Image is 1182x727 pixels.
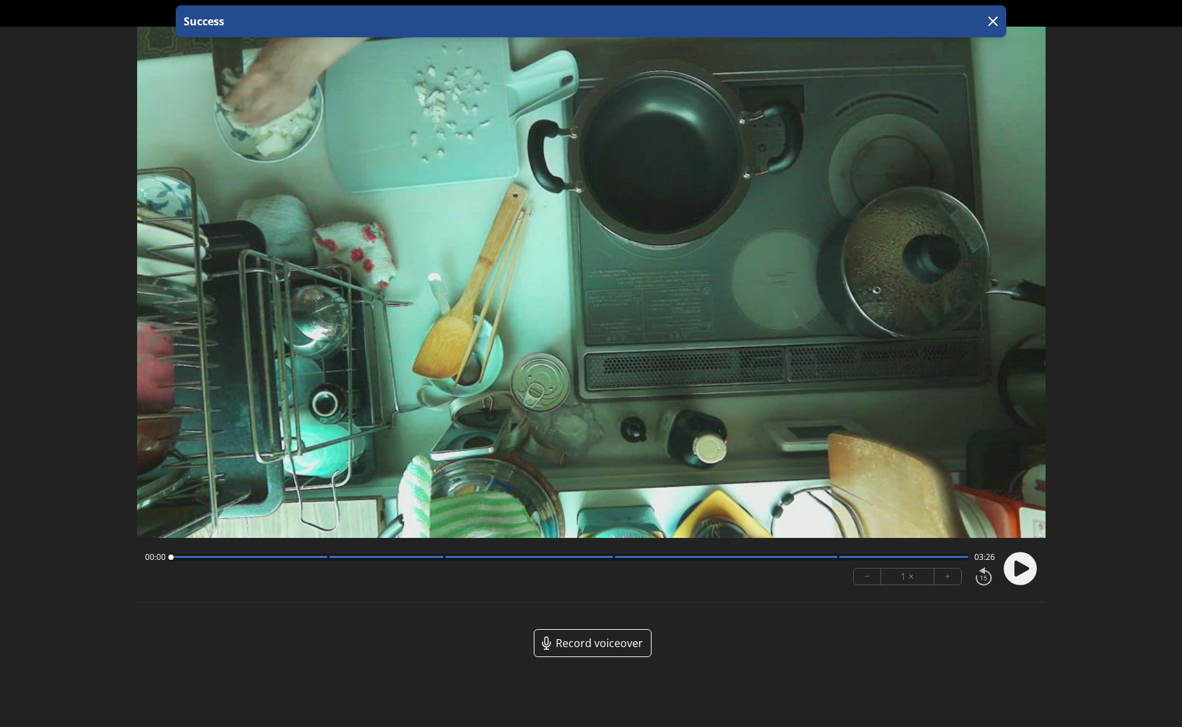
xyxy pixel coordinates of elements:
[534,629,652,657] a: Record voiceover
[881,569,934,585] div: 1 ×
[566,4,616,23] a: 00:00:00
[556,635,643,651] span: Record voiceover
[974,552,995,563] span: 03:26
[181,13,224,29] p: Success
[145,552,166,563] span: 00:00
[934,569,961,585] button: +
[854,569,881,585] button: −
